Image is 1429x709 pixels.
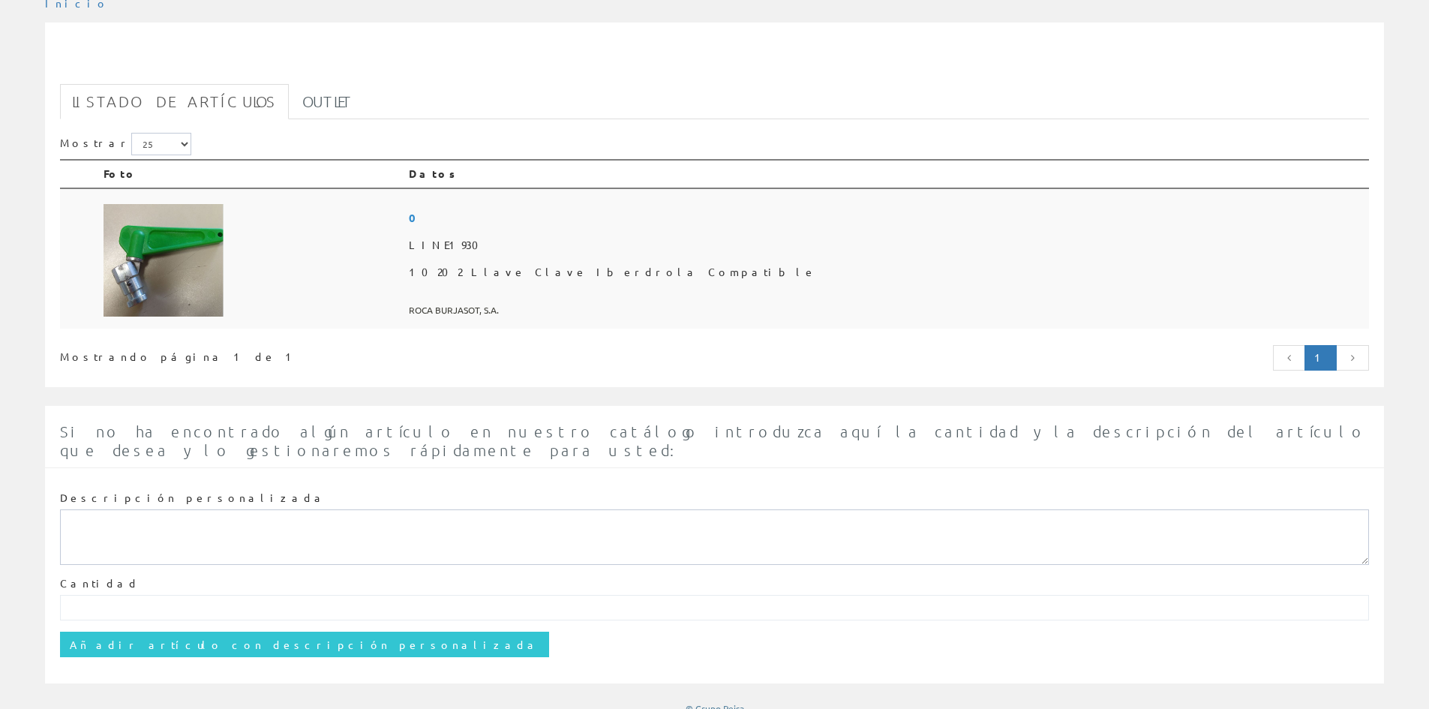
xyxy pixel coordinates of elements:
a: Página siguiente [1336,345,1369,371]
label: Cantidad [60,576,140,591]
th: Foto [98,160,403,188]
span: ROCA BURJASOT, S.A. [409,298,1363,323]
select: Mostrar [131,133,191,155]
a: Página actual [1304,345,1337,371]
label: Mostrar [60,133,191,155]
a: Outlet [290,84,365,119]
span: LINE1930 [409,232,1363,259]
a: Listado de artículos [60,84,289,119]
div: Mostrando página 1 de 1 [60,344,593,365]
span: Si no ha encontrado algún artículo en nuestro catálogo introduzca aquí la cantidad y la descripci... [60,422,1366,459]
th: Datos [403,160,1369,188]
input: Añadir artículo con descripción personalizada [60,632,549,657]
h1: LINE1930 [60,47,1369,77]
label: Descripción personalizada [60,491,326,506]
img: Foto artículo 10202 Llave Clave Iberdrola Compatible (160.40925266904x150) [104,204,224,317]
span: 0 [409,204,1363,232]
a: Página anterior [1273,345,1306,371]
span: 10202 Llave Clave Iberdrola Compatible [409,259,1363,286]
